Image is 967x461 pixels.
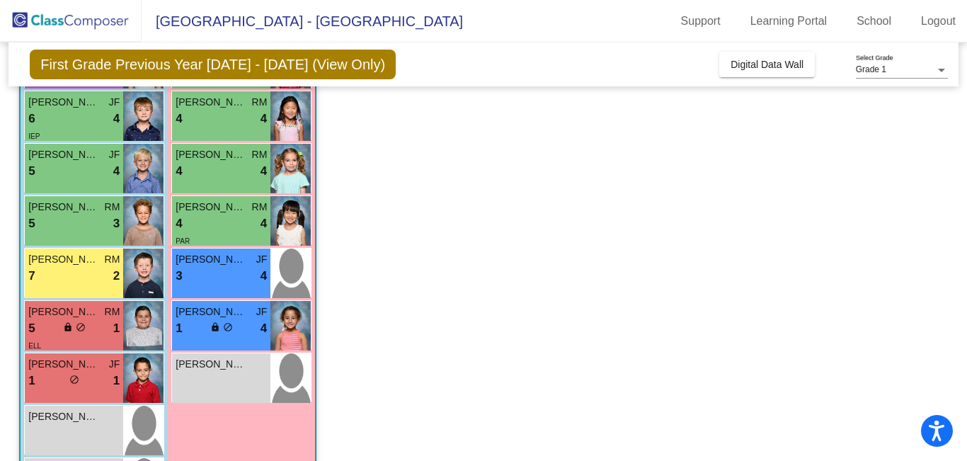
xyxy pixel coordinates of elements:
span: [PERSON_NAME] [176,252,246,267]
span: [GEOGRAPHIC_DATA] - [GEOGRAPHIC_DATA] [142,10,463,33]
span: do_not_disturb_alt [223,322,233,332]
span: 4 [261,215,267,233]
span: 3 [176,267,182,285]
span: 4 [176,110,182,128]
span: [PERSON_NAME] [176,357,246,372]
a: Support [670,10,732,33]
span: 5 [28,319,35,338]
span: 4 [261,319,267,338]
span: 6 [28,110,35,128]
span: 4 [261,162,267,181]
span: [PERSON_NAME] [28,305,99,319]
button: Digital Data Wall [719,52,815,77]
span: 4 [261,110,267,128]
span: RM [252,95,268,110]
span: ELL [28,342,41,350]
span: 5 [28,162,35,181]
a: School [845,10,903,33]
span: [PERSON_NAME] [28,147,99,162]
span: do_not_disturb_alt [76,322,86,332]
span: 4 [176,162,182,181]
span: [PERSON_NAME] [176,305,246,319]
span: RM [105,200,120,215]
span: IEP [28,132,40,140]
span: JF [109,147,120,162]
span: RM [252,200,268,215]
span: [PERSON_NAME] [176,200,246,215]
span: RM [252,147,268,162]
span: 4 [261,267,267,285]
span: do_not_disturb_alt [69,375,79,385]
span: 3 [113,215,120,233]
span: Grade 1 [856,64,886,74]
span: 4 [113,110,120,128]
span: 5 [28,215,35,233]
span: [PERSON_NAME] [28,409,99,424]
span: JF [256,305,268,319]
span: 1 [176,319,182,338]
span: 7 [28,267,35,285]
span: ELL [28,80,41,88]
span: [PERSON_NAME] [28,200,99,215]
span: lock [210,322,220,332]
a: Learning Portal [739,10,839,33]
span: 2 [113,267,120,285]
span: JF [256,252,268,267]
span: lock [63,322,73,332]
span: [PERSON_NAME] [176,95,246,110]
span: RM [105,305,120,319]
span: JF [109,357,120,372]
span: [PERSON_NAME] [28,252,99,267]
a: Logout [910,10,967,33]
span: [PERSON_NAME] [28,357,99,372]
span: [PERSON_NAME] [176,147,246,162]
span: JF [109,95,120,110]
span: RM [105,252,120,267]
span: 4 [113,162,120,181]
span: First Grade Previous Year [DATE] - [DATE] (View Only) [30,50,396,79]
span: Digital Data Wall [731,59,803,70]
span: 1 [113,372,120,390]
span: 1 [113,319,120,338]
span: PAR [176,237,190,245]
span: [PERSON_NAME] [28,95,99,110]
span: 1 [28,372,35,390]
span: 4 [176,215,182,233]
